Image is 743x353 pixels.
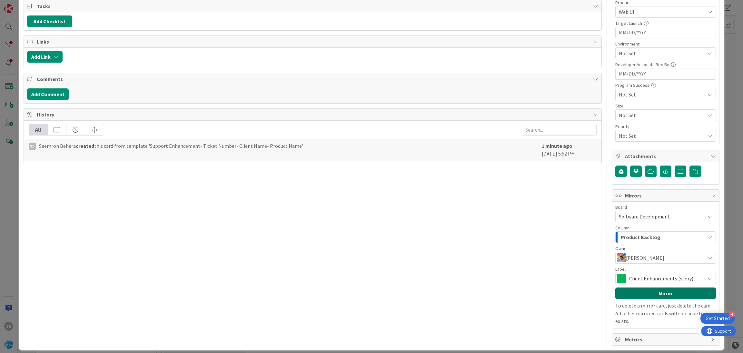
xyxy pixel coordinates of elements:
[27,88,69,100] button: Add Comment
[615,83,716,87] div: Program Success
[615,205,627,209] span: Board
[522,124,597,136] input: Search...
[619,8,705,16] span: Web UI
[615,21,716,25] div: Target Launch
[619,49,705,57] span: Not Set
[619,68,712,79] input: MM/DD/YYYY
[37,75,590,83] span: Comments
[615,42,716,46] div: Environment
[615,267,626,271] span: Label
[27,15,72,27] button: Add Checklist
[27,51,63,63] button: Add Link
[619,111,701,120] span: Not Set
[615,246,628,251] span: Owner
[542,142,597,157] div: [DATE] 5:52 PM
[625,192,708,199] span: Mirrors
[29,143,36,150] div: SB
[619,27,712,38] input: MM/DD/YYYY
[29,124,48,135] div: All
[615,226,629,230] span: Column
[706,315,730,322] div: Get Started
[615,302,716,325] p: To delete a mirror card, just delete the card. All other mirrored cards will continue to exists.
[14,1,29,9] span: Support
[625,152,708,160] span: Attachments
[615,287,716,299] button: Mirror
[615,0,716,5] div: Product
[617,253,626,262] img: JK
[700,313,735,324] div: Open Get Started checklist, remaining modules: 4
[37,2,590,10] span: Tasks
[615,231,716,243] button: Product Backlog
[629,274,701,283] span: Client Enhancements (story)
[615,62,716,67] div: Developer Accounts Req By
[37,38,590,45] span: Links
[619,131,701,140] span: Not Set
[37,111,590,118] span: History
[621,233,660,241] span: Product Backlog
[39,142,303,150] span: Seemron Behera this card from template 'Support Enhancement- Ticket Number- Client Name- Product ...
[626,254,664,262] span: [PERSON_NAME]
[619,91,705,98] span: Not Set
[542,143,572,149] b: 1 minute ago
[729,311,735,317] div: 4
[619,213,670,220] span: Software Development
[615,124,716,129] div: Priority
[76,143,94,149] b: created
[625,336,708,343] span: Metrics
[615,104,716,108] div: Size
